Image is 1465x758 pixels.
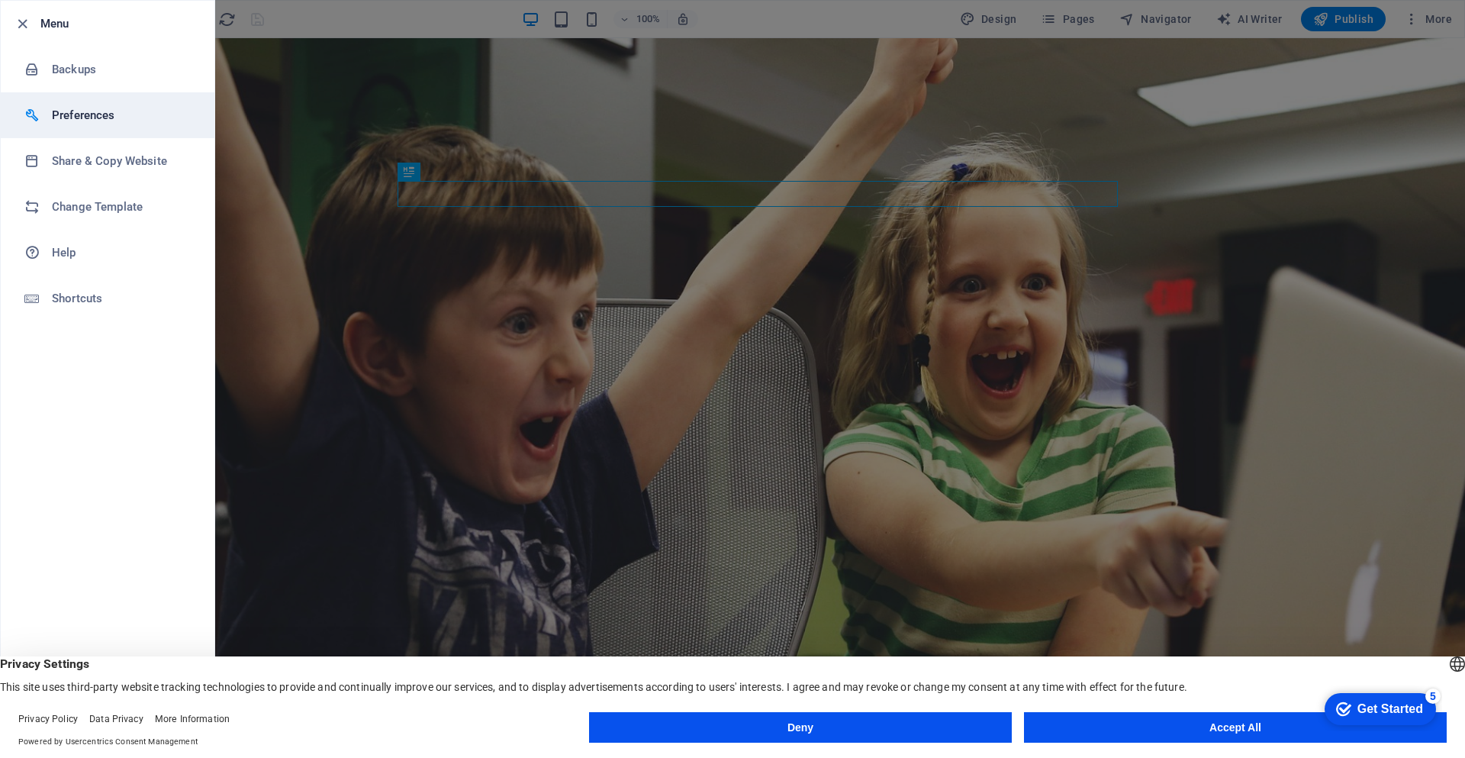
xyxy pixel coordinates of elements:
div: Get Started [45,17,111,31]
h6: Shortcuts [52,289,193,308]
h6: Backups [52,60,193,79]
div: Get Started 5 items remaining, 0% complete [12,8,124,40]
h6: Change Template [52,198,193,216]
div: 5 [113,3,128,18]
h6: Share & Copy Website [52,152,193,170]
h6: Help [52,244,193,262]
a: Help [1,230,214,276]
h6: Menu [40,15,202,33]
h6: Preferences [52,106,193,124]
